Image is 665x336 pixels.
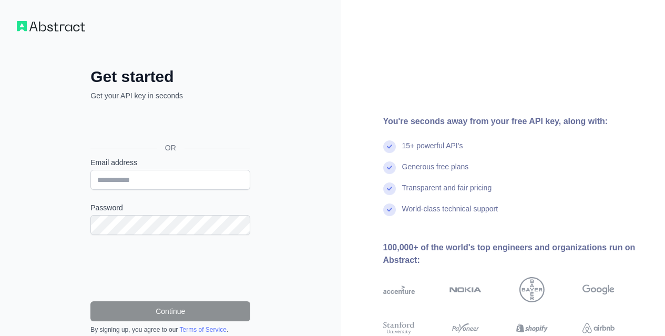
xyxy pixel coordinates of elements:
div: World-class technical support [402,203,498,225]
iframe: reCAPTCHA [90,248,250,289]
img: accenture [383,277,415,302]
img: payoneer [449,320,482,336]
a: Terms of Service [179,326,226,333]
img: google [582,277,615,302]
img: stanford university [383,320,415,336]
div: Transparent and fair pricing [402,182,492,203]
div: 15+ powerful API's [402,140,463,161]
span: OR [157,142,185,153]
div: Generous free plans [402,161,469,182]
img: nokia [449,277,482,302]
button: Continue [90,301,250,321]
img: airbnb [582,320,615,336]
label: Email address [90,157,250,168]
img: bayer [519,277,545,302]
div: By signing up, you agree to our . [90,325,250,334]
img: check mark [383,203,396,216]
label: Password [90,202,250,213]
iframe: Sign in with Google Button [85,113,253,136]
div: 100,000+ of the world's top engineers and organizations run on Abstract: [383,241,649,267]
img: Workflow [17,21,85,32]
img: shopify [516,320,548,336]
h2: Get started [90,67,250,86]
div: You're seconds away from your free API key, along with: [383,115,649,128]
img: check mark [383,161,396,174]
img: check mark [383,140,396,153]
p: Get your API key in seconds [90,90,250,101]
img: check mark [383,182,396,195]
